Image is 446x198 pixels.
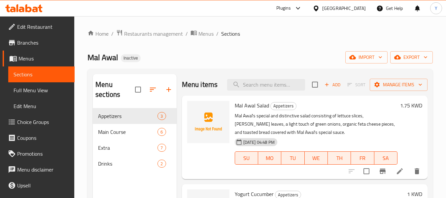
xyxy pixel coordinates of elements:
span: Menu disclaimer [17,166,69,174]
a: Sections [8,66,75,82]
span: Inactive [121,55,141,61]
span: Promotions [17,150,69,158]
a: Coupons [3,130,75,146]
a: Menus [190,29,214,38]
button: FR [351,151,374,165]
span: export [395,53,428,61]
span: Full Menu View [14,86,69,94]
span: 2 [158,161,165,167]
button: Add section [161,82,177,98]
p: Mal Awal's special and distinctive salad consisting of lettuce slices, [PERSON_NAME] leaves, a li... [235,112,397,137]
nav: breadcrumb [87,29,433,38]
button: Branch-specific-item [375,163,391,179]
button: import [345,51,388,63]
span: SU [238,153,256,163]
button: Add [322,80,343,90]
button: TH [328,151,351,165]
span: Manage items [375,81,422,89]
span: Add [324,81,341,89]
div: Appetizers3 [93,108,176,124]
li: / [186,30,188,38]
span: Restaurants management [124,30,183,38]
h2: Menu items [182,80,218,90]
span: Menus [18,55,69,62]
span: Mal Awal Salad [235,100,269,110]
span: Mal Awal [87,50,118,65]
div: Drinks2 [93,156,176,172]
span: Extra [98,144,157,152]
a: Branches [3,35,75,51]
span: 6 [158,129,165,135]
div: [GEOGRAPHIC_DATA] [322,5,366,12]
span: SA [377,153,395,163]
span: 7 [158,145,165,151]
li: / [216,30,219,38]
span: Menus [198,30,214,38]
span: Choice Groups [17,118,69,126]
button: TU [281,151,304,165]
span: import [351,53,382,61]
div: items [157,144,166,152]
button: export [390,51,433,63]
button: SU [235,151,258,165]
span: Coupons [17,134,69,142]
span: Sort sections [145,82,161,98]
a: Edit Restaurant [3,19,75,35]
span: Select section first [343,80,370,90]
a: Promotions [3,146,75,162]
span: WE [307,153,325,163]
nav: Menu sections [93,105,176,174]
a: Menu disclaimer [3,162,75,178]
span: Branches [17,39,69,47]
div: Inactive [121,54,141,62]
button: Manage items [370,79,428,91]
a: Edit menu item [396,167,404,175]
span: Select all sections [131,83,145,97]
span: Sections [221,30,240,38]
span: Add item [322,80,343,90]
span: Select to update [360,164,373,178]
span: Y [435,5,437,12]
div: Appetizers [270,102,296,110]
div: Extra7 [93,140,176,156]
a: Full Menu View [8,82,75,98]
h2: Menu sections [95,80,135,99]
a: Home [87,30,109,38]
a: Menus [3,51,75,66]
a: Upsell [3,178,75,193]
span: Edit Restaurant [17,23,69,31]
span: [DATE] 04:48 PM [241,139,277,145]
button: WE [305,151,328,165]
button: SA [374,151,397,165]
button: delete [409,163,425,179]
div: items [157,128,166,136]
span: 3 [158,113,165,119]
li: / [111,30,114,38]
span: MO [261,153,279,163]
span: FR [354,153,371,163]
div: Plugins [276,4,291,12]
span: Sections [14,70,69,78]
span: TU [284,153,302,163]
span: Appetizers [271,102,296,110]
span: Edit Menu [14,102,69,110]
img: Mal Awal Salad [187,101,229,143]
span: Appetizers [98,112,157,120]
a: Edit Menu [8,98,75,114]
div: Main Course6 [93,124,176,140]
span: Main Course [98,128,157,136]
div: items [157,160,166,168]
h6: 1.75 KWD [400,101,422,110]
div: items [157,112,166,120]
span: Upsell [17,181,69,189]
span: Select section [308,78,322,92]
a: Restaurants management [116,29,183,38]
a: Choice Groups [3,114,75,130]
span: TH [330,153,348,163]
input: search [227,79,305,91]
span: Drinks [98,160,157,168]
